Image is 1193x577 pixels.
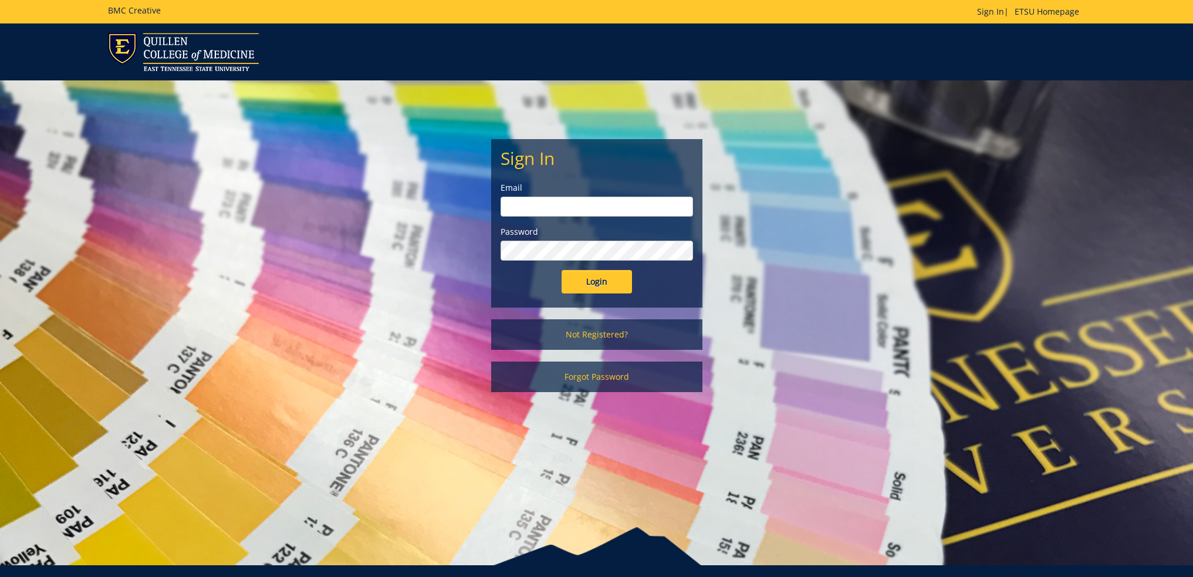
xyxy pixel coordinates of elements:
img: ETSU logo [108,33,259,71]
p: | [977,6,1085,18]
a: Forgot Password [491,362,702,392]
h2: Sign In [501,149,693,168]
label: Password [501,226,693,238]
input: Login [562,270,632,293]
label: Email [501,182,693,194]
h5: BMC Creative [108,6,161,15]
a: Not Registered? [491,319,702,350]
a: ETSU Homepage [1009,6,1085,17]
a: Sign In [977,6,1004,17]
